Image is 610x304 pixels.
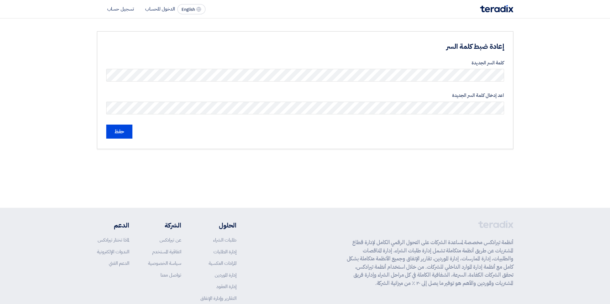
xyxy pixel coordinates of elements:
[148,260,181,267] a: سياسة الخصوصية
[480,5,513,12] img: Teradix logo
[215,271,236,279] a: إدارة الموردين
[285,42,504,52] h3: إعادة ضبط كلمة السر
[177,4,205,14] button: English
[216,283,236,290] a: إدارة العقود
[213,236,236,243] a: طلبات الشراء
[152,248,181,255] a: اتفاقية المستخدم
[145,5,175,12] li: الدخول للحساب
[200,221,236,230] li: الحلول
[106,125,132,139] input: حفظ
[160,236,181,243] a: عن تيرادكس
[107,5,134,12] li: تسجيل حساب
[347,238,513,287] p: أنظمة تيرادكس مخصصة لمساعدة الشركات على التحول الرقمي الكامل لإدارة قطاع المشتريات عن طريق أنظمة ...
[213,248,236,255] a: إدارة الطلبات
[106,59,504,67] label: كلمة السر الجديدة
[106,92,504,99] label: اعد إدخال كلمة السر الجديدة
[97,221,129,230] li: الدعم
[160,271,181,279] a: تواصل معنا
[148,221,181,230] li: الشركة
[182,7,195,12] span: English
[109,260,129,267] a: الدعم الفني
[200,295,236,302] a: التقارير وإدارة الإنفاق
[98,236,129,243] a: لماذا تختار تيرادكس
[209,260,236,267] a: المزادات العكسية
[97,248,129,255] a: الندوات الإلكترونية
